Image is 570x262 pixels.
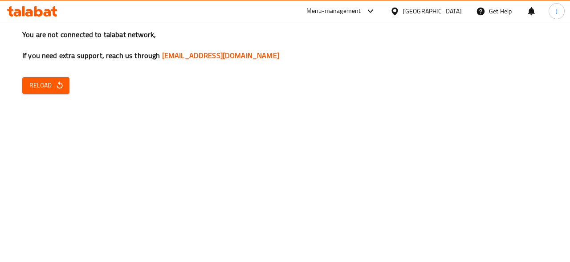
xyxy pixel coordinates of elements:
div: Menu-management [306,6,361,17]
button: Reload [22,77,69,94]
span: Reload [29,80,62,91]
div: [GEOGRAPHIC_DATA] [403,6,462,16]
span: J [556,6,558,16]
h3: You are not connected to talabat network, If you need extra support, reach us through [22,29,548,61]
a: [EMAIL_ADDRESS][DOMAIN_NAME] [162,49,279,62]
